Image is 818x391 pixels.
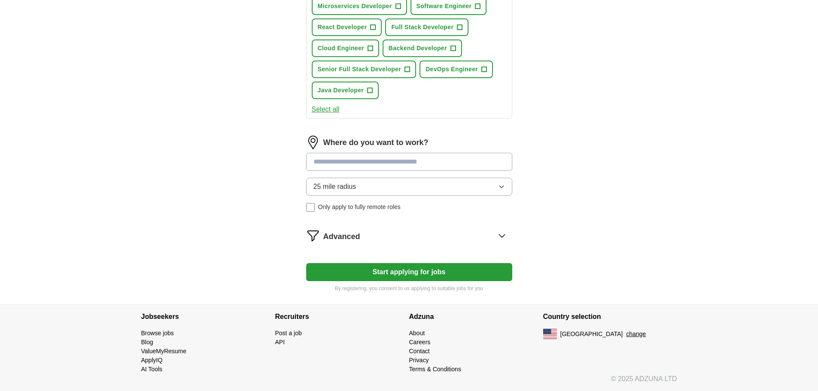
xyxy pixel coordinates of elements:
span: 25 mile radius [313,182,356,192]
span: Full Stack Developer [391,23,453,32]
span: React Developer [318,23,367,32]
button: Full Stack Developer [385,18,468,36]
button: Cloud Engineer [312,39,379,57]
button: Backend Developer [383,39,462,57]
button: change [626,330,646,339]
span: [GEOGRAPHIC_DATA] [560,330,623,339]
span: Backend Developer [389,44,447,53]
span: Cloud Engineer [318,44,364,53]
button: 25 mile radius [306,178,512,196]
span: DevOps Engineer [426,65,478,74]
button: Java Developer [312,82,379,99]
a: ApplyIQ [141,357,163,364]
span: Java Developer [318,86,364,95]
span: Only apply to fully remote roles [318,203,401,212]
button: Select all [312,104,340,115]
button: Start applying for jobs [306,263,512,281]
img: location.png [306,136,320,149]
a: ValueMyResume [141,348,187,355]
span: Senior Full Stack Developer [318,65,401,74]
a: Careers [409,339,431,346]
a: AI Tools [141,366,163,373]
a: Blog [141,339,153,346]
span: Advanced [323,231,360,242]
a: Browse jobs [141,330,174,336]
button: Senior Full Stack Developer [312,61,417,78]
a: Contact [409,348,430,355]
a: Post a job [275,330,302,336]
span: Microservices Developer [318,2,392,11]
h4: Country selection [543,305,677,329]
button: React Developer [312,18,382,36]
label: Where do you want to work? [323,137,429,149]
span: Software Engineer [417,2,472,11]
button: DevOps Engineer [420,61,493,78]
img: filter [306,229,320,242]
img: US flag [543,329,557,339]
a: About [409,330,425,336]
div: © 2025 ADZUNA LTD [134,374,684,391]
a: API [275,339,285,346]
p: By registering, you consent to us applying to suitable jobs for you [306,285,512,292]
a: Privacy [409,357,429,364]
input: Only apply to fully remote roles [306,203,315,212]
a: Terms & Conditions [409,366,461,373]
